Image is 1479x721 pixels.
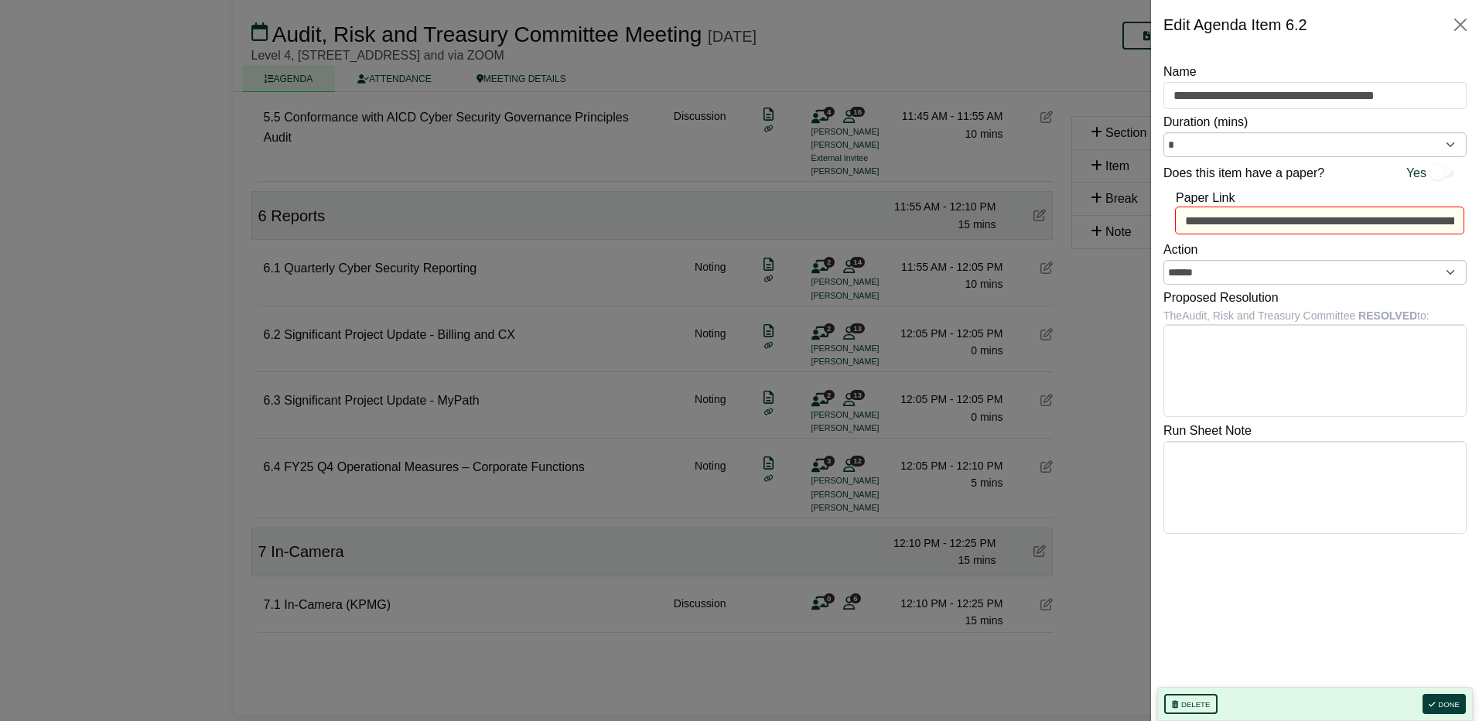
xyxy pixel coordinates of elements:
[1163,12,1307,37] div: Edit Agenda Item 6.2
[1163,163,1324,183] label: Does this item have a paper?
[1406,163,1426,183] span: Yes
[1164,694,1218,714] button: Delete
[1163,421,1252,441] label: Run Sheet Note
[1163,112,1248,132] label: Duration (mins)
[1163,62,1197,82] label: Name
[1163,288,1279,308] label: Proposed Resolution
[1163,240,1197,260] label: Action
[1163,307,1467,324] div: The Audit, Risk and Treasury Committee to:
[1358,309,1417,322] b: RESOLVED
[1448,12,1473,37] button: Close
[1176,188,1235,208] label: Paper Link
[1423,694,1466,714] button: Done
